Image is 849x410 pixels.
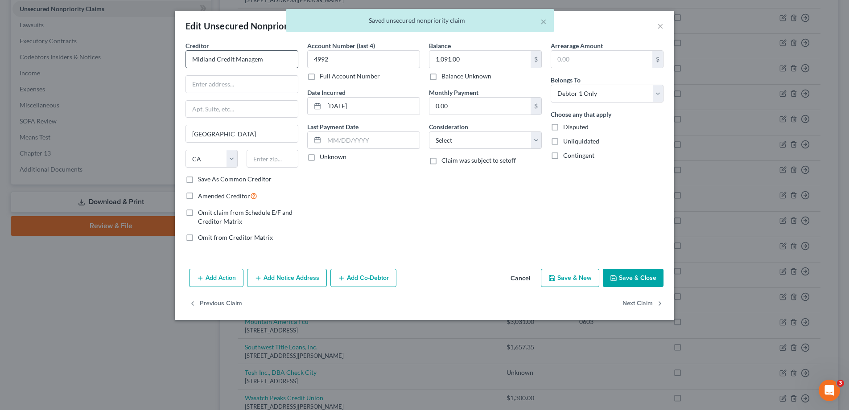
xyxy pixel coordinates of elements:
span: Unliquidated [563,137,599,145]
div: $ [652,51,663,68]
div: Saved unsecured nonpriority claim [293,16,547,25]
div: $ [531,51,541,68]
span: Amended Creditor [198,192,250,200]
label: Account Number (last 4) [307,41,375,50]
label: Full Account Number [320,72,380,81]
label: Arrearage Amount [551,41,603,50]
button: Previous Claim [189,294,242,313]
button: Save & Close [603,269,664,287]
button: Add Notice Address [247,269,327,287]
label: Unknown [320,152,346,161]
input: Enter address... [186,76,298,93]
label: Choose any that apply [551,110,611,119]
button: Next Claim [622,294,664,313]
input: 0.00 [551,51,652,68]
input: 0.00 [429,98,531,115]
input: 0.00 [429,51,531,68]
label: Balance Unknown [441,72,491,81]
span: Claim was subject to setoff [441,156,516,164]
span: 3 [837,380,844,387]
label: Last Payment Date [307,122,359,131]
span: Omit claim from Schedule E/F and Creditor Matrix [198,209,293,225]
iframe: Intercom live chat [819,380,840,401]
label: Balance [429,41,451,50]
span: Contingent [563,152,594,159]
span: Creditor [185,42,209,49]
label: Save As Common Creditor [198,175,272,184]
label: Monthly Payment [429,88,478,97]
input: MM/DD/YYYY [324,132,420,149]
button: × [540,16,547,27]
input: MM/DD/YYYY [324,98,420,115]
input: Enter zip... [247,150,299,168]
input: XXXX [307,50,420,68]
button: Add Co-Debtor [330,269,396,287]
input: Search creditor by name... [185,50,298,68]
span: Omit from Creditor Matrix [198,234,273,241]
input: Apt, Suite, etc... [186,101,298,118]
input: Enter city... [186,125,298,142]
span: Belongs To [551,76,581,84]
div: $ [531,98,541,115]
label: Date Incurred [307,88,346,97]
span: Disputed [563,123,589,131]
label: Consideration [429,122,468,131]
button: Cancel [503,270,537,287]
button: Add Action [189,269,243,287]
button: Save & New [541,269,599,287]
